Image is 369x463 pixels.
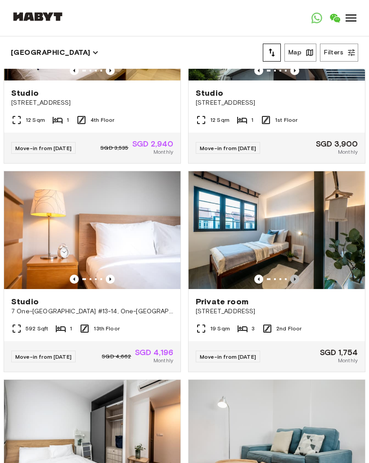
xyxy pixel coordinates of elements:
[106,66,115,75] button: Previous image
[15,145,72,151] span: Move-in from [DATE]
[200,353,256,360] span: Move-in from [DATE]
[4,171,180,289] img: Marketing picture of unit SG-01-106-001-01
[254,275,263,284] button: Previous image
[26,116,45,124] span: 12 Sqm
[26,325,48,333] span: 592 Sqft
[251,116,253,124] span: 1
[252,325,255,333] span: 3
[15,353,72,360] span: Move-in from [DATE]
[11,12,65,21] img: Habyt
[4,171,181,372] a: Marketing picture of unit SG-01-106-001-01Previous imagePrevious imageStudio7 One-[GEOGRAPHIC_DAT...
[132,140,173,148] span: SGD 2,940
[338,148,358,156] span: Monthly
[290,66,299,75] button: Previous image
[210,116,229,124] span: 12 Sqm
[316,140,358,148] span: SGD 3,900
[11,46,99,59] button: [GEOGRAPHIC_DATA]
[210,325,230,333] span: 19 Sqm
[196,307,358,316] span: [STREET_ADDRESS]
[70,275,79,284] button: Previous image
[70,325,72,333] span: 1
[135,348,173,356] span: SGD 4,196
[102,352,131,361] span: SGD 4,662
[153,356,173,365] span: Monthly
[67,116,69,124] span: 1
[320,348,358,356] span: SGD 1,754
[290,275,299,284] button: Previous image
[275,116,297,124] span: 1st Floor
[320,44,358,62] button: Filters
[106,275,115,284] button: Previous image
[189,171,365,289] img: Marketing picture of unit SG-01-027-006-02
[276,325,301,333] span: 2nd Floor
[11,307,173,316] span: 7 One-[GEOGRAPHIC_DATA] #13-14, One-[GEOGRAPHIC_DATA] 13-14 S138642
[196,88,223,98] span: Studio
[284,44,316,62] button: Map
[11,98,173,107] span: [STREET_ADDRESS]
[188,171,365,372] a: Marketing picture of unit SG-01-027-006-02Previous imagePrevious imagePrivate room[STREET_ADDRESS...
[200,145,256,151] span: Move-in from [DATE]
[254,66,263,75] button: Previous image
[100,144,128,152] span: SGD 3,535
[263,44,281,62] button: tune
[94,325,120,333] span: 13th Floor
[90,116,114,124] span: 4th Floor
[11,296,39,307] span: Studio
[70,66,79,75] button: Previous image
[153,148,173,156] span: Monthly
[11,88,39,98] span: Studio
[196,98,358,107] span: [STREET_ADDRESS]
[338,356,358,365] span: Monthly
[196,296,248,307] span: Private room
